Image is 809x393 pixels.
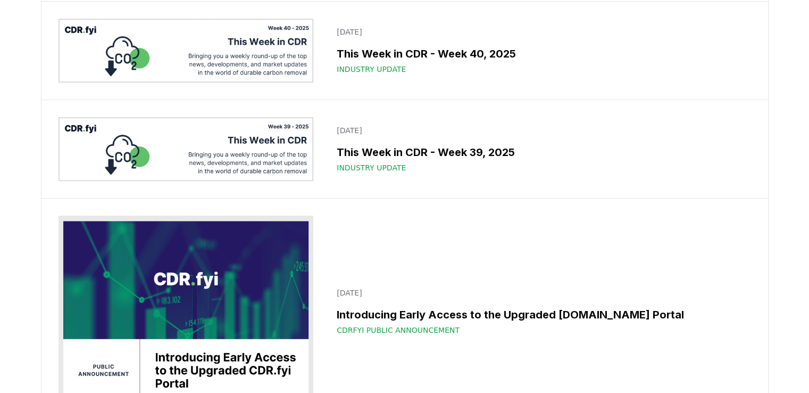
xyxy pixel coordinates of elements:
[337,162,406,173] span: Industry Update
[337,307,744,323] h3: Introducing Early Access to the Upgraded [DOMAIN_NAME] Portal
[330,119,750,179] a: [DATE]This Week in CDR - Week 39, 2025Industry Update
[337,27,744,37] p: [DATE]
[337,64,406,75] span: Industry Update
[337,125,744,136] p: [DATE]
[59,117,314,181] img: This Week in CDR - Week 39, 2025 blog post image
[337,325,460,335] span: CDRfyi Public Announcement
[337,288,744,298] p: [DATE]
[330,281,750,342] a: [DATE]Introducing Early Access to the Upgraded [DOMAIN_NAME] PortalCDRfyi Public Announcement
[59,19,314,83] img: This Week in CDR - Week 40, 2025 blog post image
[337,46,744,62] h3: This Week in CDR - Week 40, 2025
[337,144,744,160] h3: This Week in CDR - Week 39, 2025
[330,20,750,81] a: [DATE]This Week in CDR - Week 40, 2025Industry Update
